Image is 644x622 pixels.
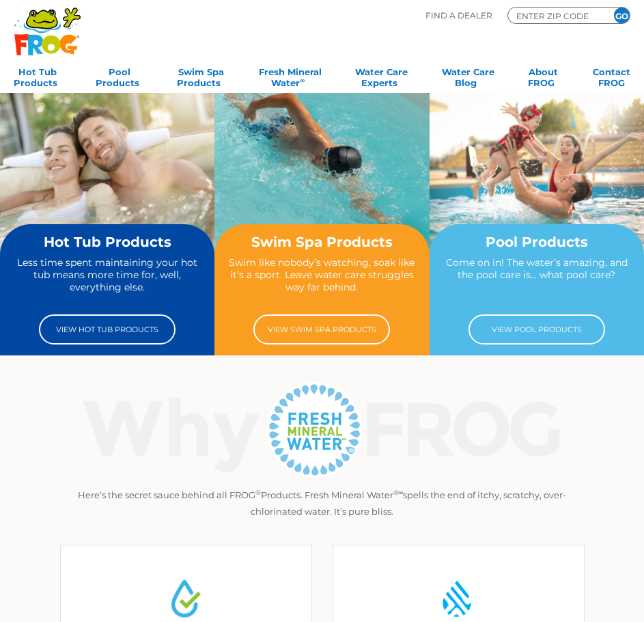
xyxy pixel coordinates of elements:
[255,489,261,496] sup: ®
[12,256,202,306] p: Less time spent maintaining your hot tub means more time for, well, everything else.
[259,62,322,90] a: Fresh MineralWater∞
[14,62,61,90] a: Hot TubProducts
[614,8,630,23] input: GO
[442,234,632,249] h2: Pool Products
[96,62,143,90] a: PoolProducts
[64,487,581,519] p: Here’s the secret sauce behind all FROG Products. Fresh Mineral Water spells the end of itchy, sc...
[442,256,632,306] p: Come on in! The water’s amazing, and the pool care is… what pool care?
[253,314,390,344] a: View Swim Spa Products
[528,62,559,90] a: AboutFROG
[12,234,202,249] h2: Hot Tub Products
[39,314,176,344] a: View Hot Tub Products
[425,7,492,24] p: Find A Dealer
[64,379,581,480] img: Why Frog
[214,92,429,253] img: home-banner-swim-spa-short
[393,489,404,496] sup: ®∞
[468,314,605,344] a: View Pool Products
[177,62,225,90] a: Swim SpaProducts
[430,92,644,253] img: home-banner-pool-short
[442,62,494,90] a: Water CareBlog
[355,62,408,90] a: Water CareExperts
[515,10,597,22] input: Zip Code Form
[300,77,305,84] sup: ∞
[227,256,417,306] p: Swim like nobody’s watching, soak like it’s a sport. Leave water care struggles way far behind.
[593,62,630,90] a: ContactFROG
[227,234,417,249] h2: Swim Spa Products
